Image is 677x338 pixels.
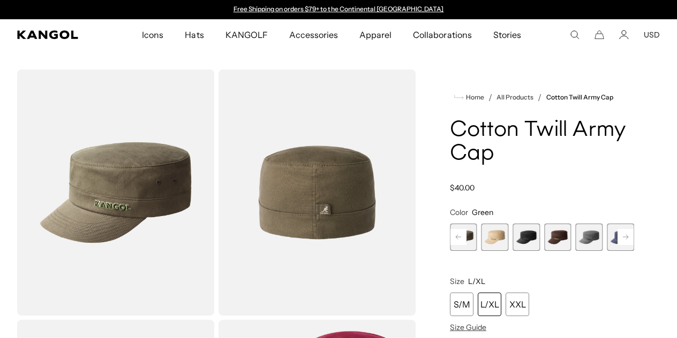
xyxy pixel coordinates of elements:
[450,276,464,286] span: Size
[482,224,509,251] label: Beige
[359,19,392,50] span: Apparel
[570,30,580,40] summary: Search here
[142,19,163,50] span: Icons
[513,224,540,251] label: Black
[506,293,529,316] div: XXL
[544,224,571,251] div: 5 of 9
[174,19,214,50] a: Hats
[595,30,604,40] button: Cart
[464,94,484,101] span: Home
[402,19,482,50] a: Collaborations
[607,224,634,251] div: 7 of 9
[468,276,485,286] span: L/XL
[17,30,93,39] a: Kangol
[482,224,509,251] div: 3 of 9
[450,224,477,251] div: 2 of 9
[234,5,444,13] a: Free Shipping on orders $79+ to the Continental [GEOGRAPHIC_DATA]
[497,94,533,101] a: All Products
[478,293,501,316] div: L/XL
[607,224,634,251] label: Navy
[349,19,402,50] a: Apparel
[472,208,493,217] span: Green
[228,5,449,14] div: Announcement
[450,293,473,316] div: S/M
[493,19,521,50] span: Stories
[131,19,174,50] a: Icons
[228,5,449,14] slideshow-component: Announcement bar
[450,183,475,193] span: $40.00
[450,208,468,217] span: Color
[450,322,486,332] span: Size Guide
[644,30,660,40] button: USD
[483,19,532,50] a: Stories
[546,94,614,101] a: Cotton Twill Army Cap
[185,19,204,50] span: Hats
[450,224,477,251] label: Green
[454,93,484,102] a: Home
[576,224,603,251] div: 6 of 9
[17,70,214,316] img: color-green
[279,19,349,50] a: Accessories
[219,70,416,316] img: color-green
[228,5,449,14] div: 1 of 2
[576,224,603,251] label: Grey
[484,91,492,104] li: /
[215,19,279,50] a: KANGOLF
[413,19,471,50] span: Collaborations
[533,91,541,104] li: /
[225,19,268,50] span: KANGOLF
[289,19,338,50] span: Accessories
[544,224,571,251] label: Brown
[450,91,634,104] nav: breadcrumbs
[513,224,540,251] div: 4 of 9
[450,119,634,166] h1: Cotton Twill Army Cap
[619,30,629,40] a: Account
